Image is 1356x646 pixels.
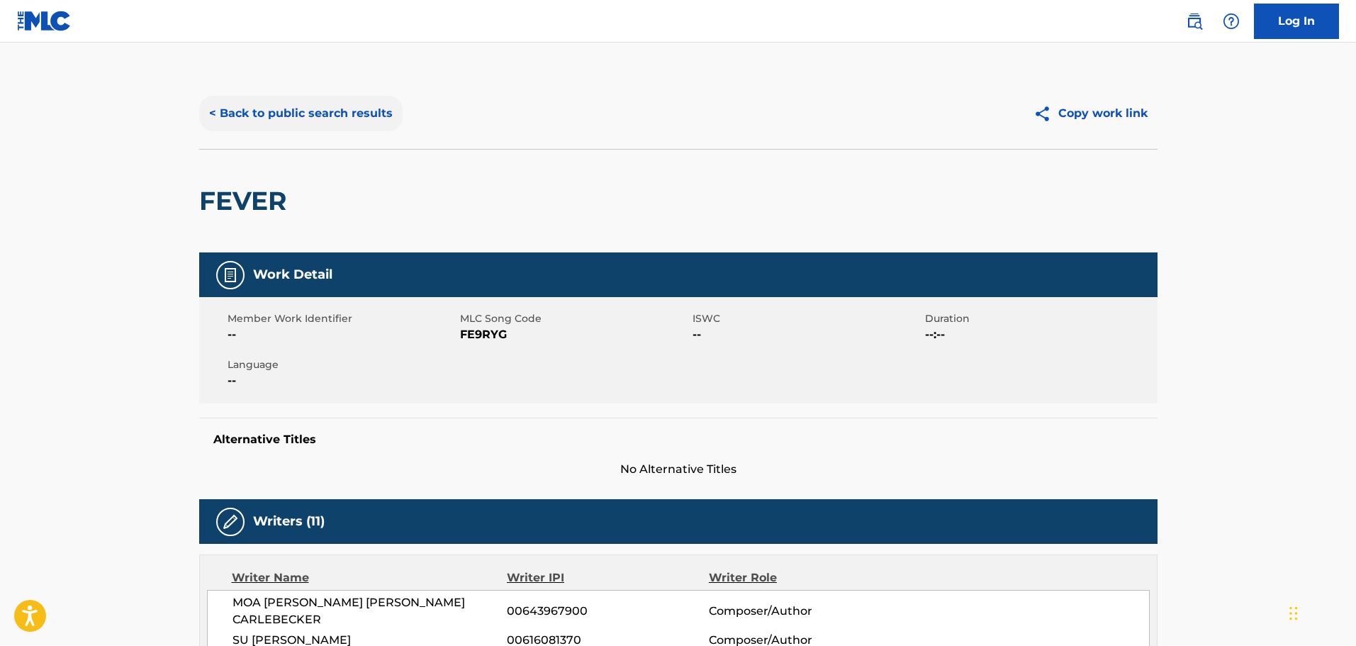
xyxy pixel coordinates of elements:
h5: Work Detail [253,267,332,283]
iframe: Chat Widget [1285,578,1356,646]
img: Copy work link [1033,105,1058,123]
div: Writer IPI [507,569,709,586]
img: Work Detail [222,267,239,284]
button: Copy work link [1024,96,1158,131]
img: Writers [222,513,239,530]
span: 00643967900 [507,603,708,620]
span: No Alternative Titles [199,461,1158,478]
div: Drag [1289,592,1298,635]
button: < Back to public search results [199,96,403,131]
span: -- [228,372,456,389]
a: Public Search [1180,7,1209,35]
span: Duration [925,311,1154,326]
span: Language [228,357,456,372]
span: Member Work Identifier [228,311,456,326]
span: -- [693,326,921,343]
h2: FEVER [199,185,293,217]
span: Composer/Author [709,603,892,620]
div: Writer Name [232,569,508,586]
span: --:-- [925,326,1154,343]
div: Help [1217,7,1245,35]
span: FE9RYG [460,326,689,343]
h5: Writers (11) [253,513,325,530]
div: Writer Role [709,569,892,586]
img: MLC Logo [17,11,72,31]
span: ISWC [693,311,921,326]
img: search [1186,13,1203,30]
span: MOA [PERSON_NAME] [PERSON_NAME] CARLEBECKER [232,594,508,628]
h5: Alternative Titles [213,433,1143,447]
a: Log In [1254,4,1339,39]
span: MLC Song Code [460,311,689,326]
img: help [1223,13,1240,30]
span: -- [228,326,456,343]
